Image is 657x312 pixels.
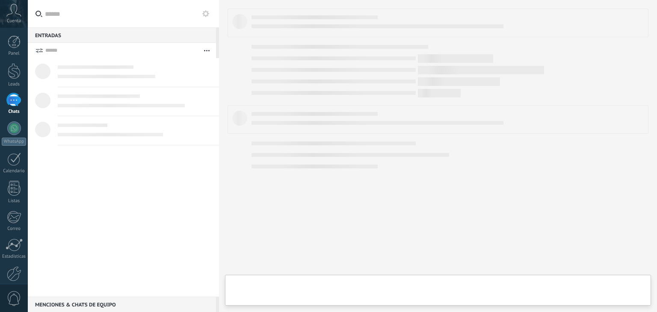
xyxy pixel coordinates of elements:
div: Listas [2,198,27,204]
div: Entradas [28,27,216,43]
div: Estadísticas [2,254,27,259]
div: WhatsApp [2,138,26,146]
div: Calendario [2,168,27,174]
div: Menciones & Chats de equipo [28,297,216,312]
div: Correo [2,226,27,232]
div: Leads [2,82,27,87]
span: Cuenta [7,18,21,24]
div: Chats [2,109,27,115]
div: Panel [2,51,27,56]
